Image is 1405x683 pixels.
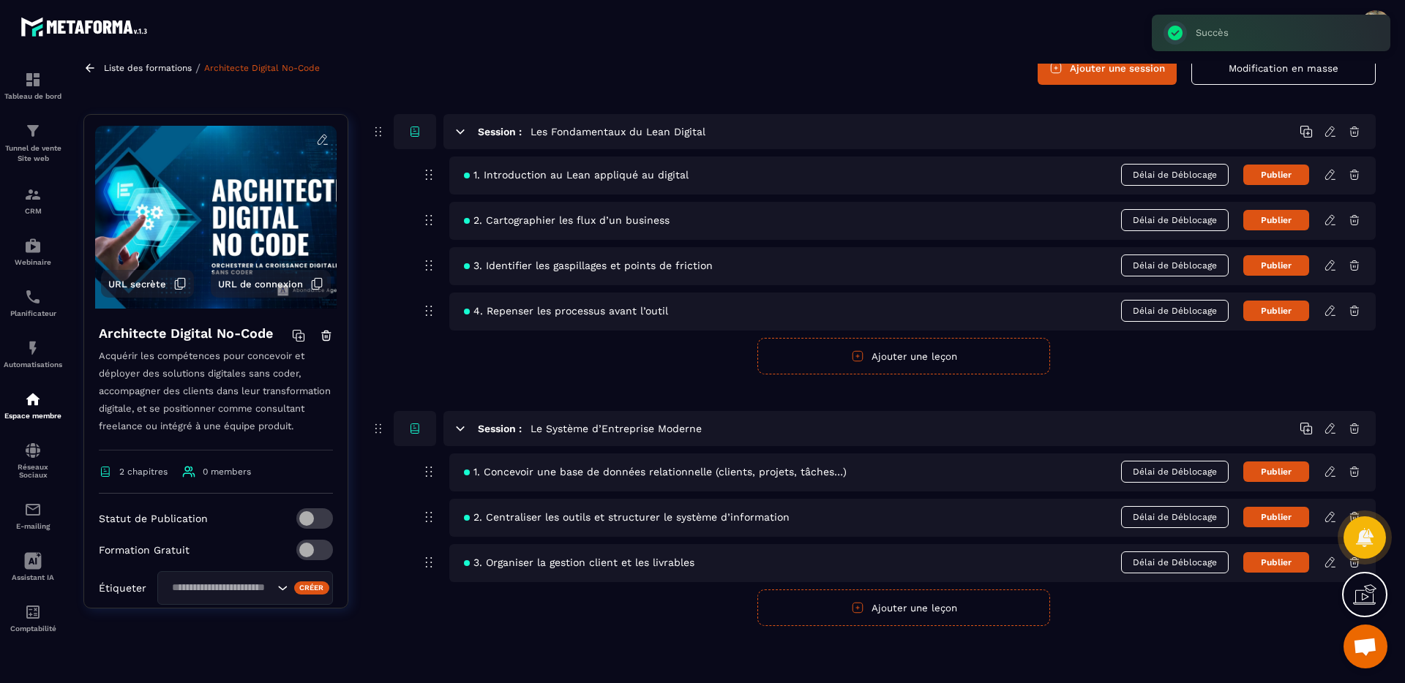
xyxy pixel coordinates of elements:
p: Tableau de bord [4,92,62,100]
span: Délai de Déblocage [1121,254,1229,276]
a: automationsautomationsEspace membre [4,380,62,431]
button: URL secrète [101,270,194,298]
button: Publier [1243,165,1309,185]
a: schedulerschedulerPlanificateur [4,277,62,328]
span: 1. Introduction au Lean appliqué au digital [464,169,689,181]
p: Réseaux Sociaux [4,463,62,479]
span: Délai de Déblocage [1121,209,1229,231]
button: Publier [1243,461,1309,482]
span: Délai de Déblocage [1121,551,1229,573]
h5: Le Système d’Entreprise Moderne [531,421,702,436]
p: Espace membre [4,412,62,420]
span: 0 members [203,467,251,477]
a: formationformationCRM [4,175,62,226]
p: Webinaire [4,258,62,266]
input: Search for option [167,580,274,596]
span: 3. Organiser la gestion client et les livrables [464,556,694,568]
span: 2. Cartographier les flux d’un business [464,214,670,226]
img: scheduler [24,288,42,306]
p: E-mailing [4,522,62,530]
p: CRM [4,207,62,215]
h4: Architecte Digital No-Code [99,323,273,344]
a: emailemailE-mailing [4,490,62,541]
a: automationsautomationsWebinaire [4,226,62,277]
p: Planificateur [4,309,62,317]
div: Search for option [157,571,333,605]
img: background [95,126,337,309]
p: Tunnel de vente Site web [4,143,62,164]
p: Statut de Publication [99,513,208,524]
img: automations [24,237,42,254]
a: Assistant IA [4,541,62,592]
span: 2. Centraliser les outils et structurer le système d’information [464,511,790,523]
img: formation [24,122,42,140]
a: formationformationTunnel de vente Site web [4,111,62,175]
a: formationformationTableau de bord [4,60,62,111]
img: social-network [24,442,42,459]
p: Formation Gratuit [99,544,190,556]
p: Assistant IA [4,573,62,581]
button: Modification en masse [1191,51,1376,85]
p: Comptabilité [4,624,62,633]
button: Publier [1243,507,1309,527]
span: 2 chapitres [119,467,168,477]
span: Délai de Déblocage [1121,461,1229,483]
button: Ajouter une session [1038,51,1177,85]
p: Étiqueter [99,582,146,594]
a: automationsautomationsAutomatisations [4,328,62,380]
span: 4. Repenser les processus avant l’outil [464,305,668,317]
button: URL de connexion [211,270,331,298]
h5: Les Fondamentaux du Lean Digital [531,124,705,139]
span: Délai de Déblocage [1121,506,1229,528]
img: email [24,501,42,518]
button: Publier [1243,210,1309,230]
span: Délai de Déblocage [1121,164,1229,186]
a: social-networksocial-networkRéseaux Sociaux [4,431,62,490]
div: Ouvrir le chat [1344,624,1387,668]
span: Délai de Déblocage [1121,300,1229,322]
img: automations [24,339,42,357]
div: Créer [294,581,330,595]
img: logo [20,13,152,40]
img: accountant [24,603,42,621]
a: accountantaccountantComptabilité [4,592,62,644]
span: 3. Identifier les gaspillages et points de friction [464,260,713,271]
h6: Session : [478,126,522,137]
button: Ajouter une leçon [757,338,1050,374]
button: Publier [1243,552,1309,573]
span: URL secrète [108,279,166,290]
button: Ajouter une leçon [757,589,1050,626]
span: URL de connexion [218,279,303,290]
span: 1. Concevoir une base de données relationnelle (clients, projets, tâches…) [464,466,847,478]
a: Liste des formations [104,63,192,73]
p: Automatisations [4,361,62,369]
img: formation [24,71,42,88]
h6: Session : [478,423,522,434]
p: Acquérir les compétences pour concevoir et déployer des solutions digitales sans coder, accompagn... [99,347,333,450]
button: Publier [1243,255,1309,276]
span: / [195,61,201,75]
img: automations [24,390,42,408]
button: Publier [1243,301,1309,321]
a: Architecte Digital No-Code [204,63,320,73]
img: formation [24,186,42,203]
